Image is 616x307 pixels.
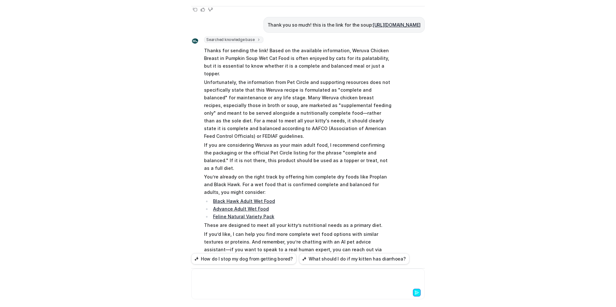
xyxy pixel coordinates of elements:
button: How do I stop my dog from getting bored? [191,253,296,264]
a: Feline Natural Variety Pack [213,214,274,219]
p: If you are considering Weruva as your main adult food, I recommend confirming the packaging or th... [204,141,392,172]
p: These are designed to meet all your kitty’s nutritional needs as a primary diet. [204,221,392,229]
p: Unfortunately, the information from Pet Circle and supporting resources does not specifically sta... [204,79,392,140]
a: Black Hawk Adult Wet Food [213,198,275,204]
p: If you’d like, I can help you find more complete wet food options with similar textures or protei... [204,230,392,261]
p: Thank you so much! this is the link for the soup: [268,21,421,29]
p: You’re already on the right track by offering him complete dry foods like Proplan and Black Hawk.... [204,173,392,196]
button: What should I do if my kitten has diarrhoea? [299,253,409,264]
a: Advance Adult Wet Food [213,206,269,212]
p: Thanks for sending the link! Based on the available information, Weruva Chicken Breast in Pumpkin... [204,47,392,78]
img: Widget [191,37,199,45]
a: [URL][DOMAIN_NAME] [373,22,421,28]
span: Searched knowledge base [204,37,263,43]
